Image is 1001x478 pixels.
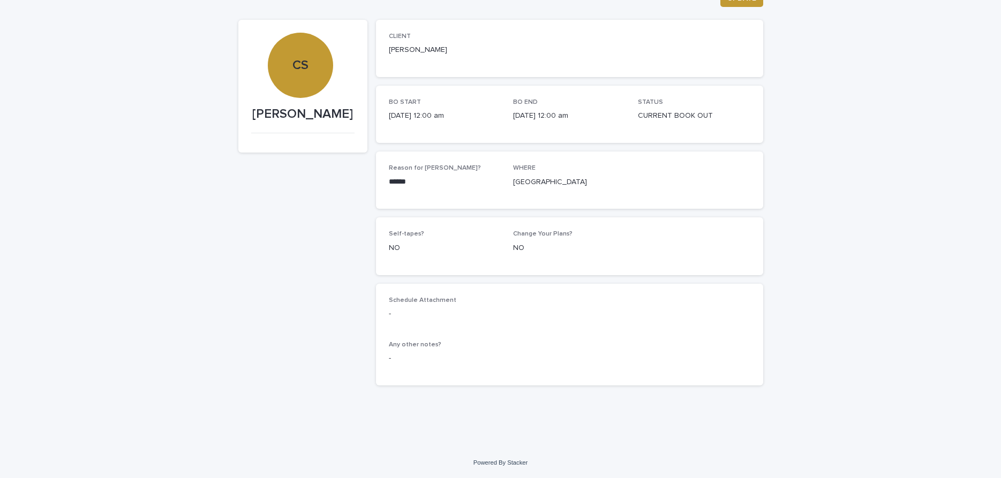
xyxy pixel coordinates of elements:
span: STATUS [638,99,663,105]
p: NO [513,242,625,254]
p: NO [389,242,501,254]
span: BO START [389,99,421,105]
p: [DATE] 12:00 am [389,110,501,122]
a: Powered By Stacker [473,459,528,466]
p: [PERSON_NAME] [251,107,355,122]
p: [DATE] 12:00 am [513,110,625,122]
p: [PERSON_NAME] [389,44,501,56]
span: BO END [513,99,538,105]
p: CURRENT BOOK OUT [638,110,750,122]
span: WHERE [513,165,536,171]
p: [GEOGRAPHIC_DATA] [513,177,625,188]
span: CLIENT [389,33,411,40]
span: Any other notes? [389,342,441,348]
span: Self-tapes? [389,231,424,237]
span: Change Your Plans? [513,231,573,237]
span: Schedule Attachment [389,297,456,304]
p: - [389,353,750,364]
span: Reason for [PERSON_NAME]? [389,165,481,171]
p: - [389,308,501,320]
